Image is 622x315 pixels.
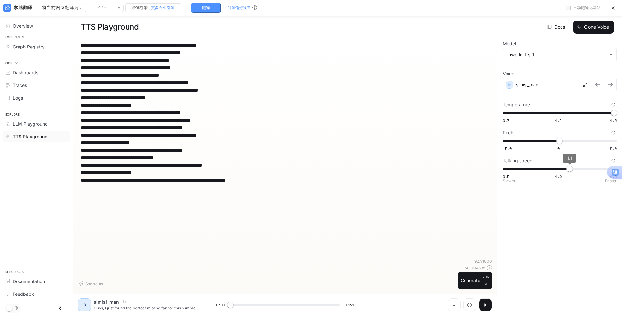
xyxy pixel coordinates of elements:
p: Talking speed [503,158,533,163]
p: Model [503,41,516,46]
span: 0 [557,146,560,151]
button: Download audio [448,298,461,311]
a: Overview [3,20,70,32]
span: 5.0 [610,146,617,151]
span: Dashboards [13,69,38,76]
a: TTS Playground [3,131,70,142]
div: inworld-tts-1 [507,51,606,58]
p: simisi_man [516,81,538,88]
button: Reset to default [610,157,617,164]
p: simisi_man [94,299,119,305]
a: Traces [3,79,70,91]
span: 1.1 [567,155,572,161]
span: Documentation [13,278,45,285]
span: -5.0 [503,146,512,151]
button: Reset to default [610,129,617,136]
span: Dark mode toggle [6,304,12,311]
span: 1.0 [555,174,562,179]
span: TTS Playground [13,133,47,140]
a: LLM Playground [3,118,70,130]
span: Logs [13,94,23,101]
a: Dashboards [3,67,70,78]
p: Faster [605,179,617,183]
span: 0.7 [503,118,509,123]
p: ⏎ [483,275,489,286]
p: 927 / 1000 [474,258,492,264]
span: 0.5 [503,174,509,179]
span: Overview [13,22,33,29]
span: Graph Registry [13,43,45,50]
p: Guys, I just found the perfect misting fan for this summer! This is going to be perfect for any o... [94,305,200,311]
p: Temperature [503,103,530,107]
button: Inspect [463,298,476,311]
span: 1.1 [555,118,562,123]
p: Slower [503,179,516,183]
div: inworld-tts-1 [503,48,616,61]
span: LLM Playground [13,120,48,127]
button: Shortcuts [78,279,106,289]
h1: TTS Playground [81,21,139,34]
div: D [79,300,90,310]
span: 0:56 [345,302,354,308]
button: Reset to default [610,101,617,108]
a: Documentation [3,276,70,287]
p: $ 0.004635 [465,265,485,271]
span: Feedback [13,291,34,297]
button: Copy Voice ID [119,300,128,304]
a: Logs [3,92,70,103]
span: 1.5 [610,118,617,123]
button: Close drawer [53,302,67,315]
p: Pitch [503,130,513,135]
button: Clone Voice [573,21,614,34]
span: 0:00 [216,302,225,308]
a: Feedback [3,288,70,300]
button: GenerateCTRL +⏎ [458,272,492,289]
span: Traces [13,82,27,89]
p: CTRL + [483,275,489,282]
a: Docs [546,21,568,34]
p: Voice [503,71,514,76]
a: Graph Registry [3,41,70,52]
